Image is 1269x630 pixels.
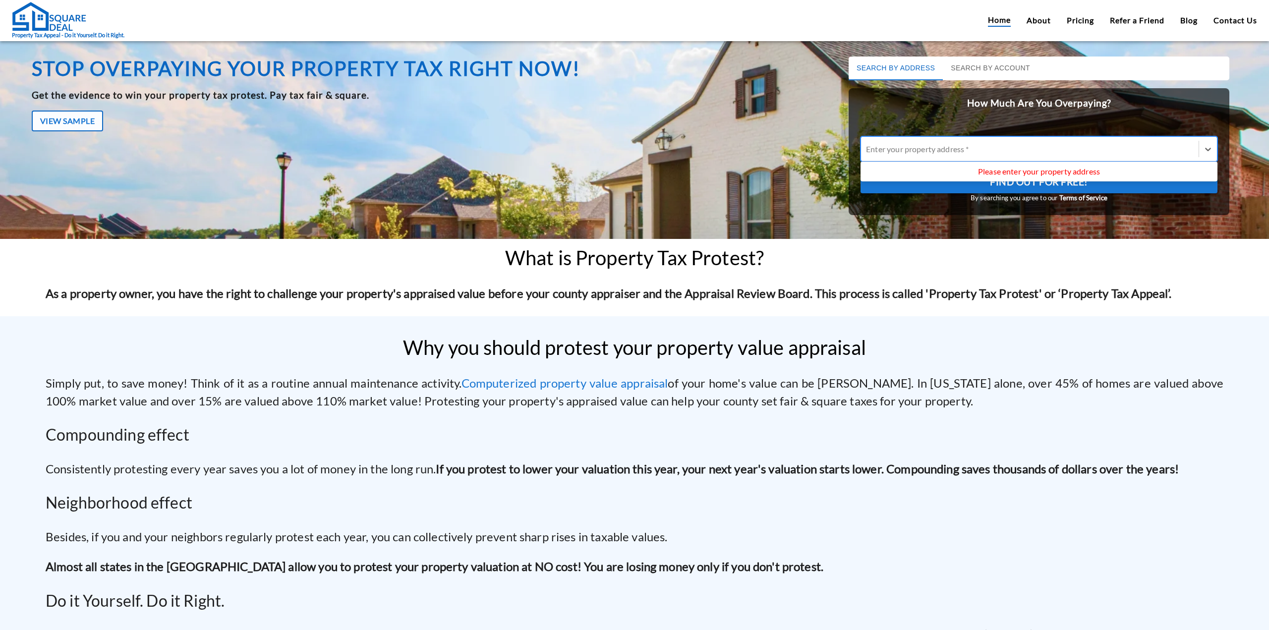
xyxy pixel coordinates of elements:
[163,5,186,29] div: Minimize live chat window
[46,460,1223,478] p: Consistently protesting every year saves you a lot of money in the long run.
[943,57,1038,80] button: Search by Account
[990,173,1088,190] span: Find Out For Free!
[505,249,764,267] h2: What is Property Tax Protest?
[1067,14,1094,26] a: Pricing
[21,125,173,225] span: We are offline. Please leave us a message.
[32,89,369,101] b: Get the evidence to win your property tax protest. Pay tax fair & square.
[1213,14,1257,26] a: Contact Us
[46,589,1223,613] h2: Do it Yourself. Do it Right.
[861,193,1217,203] small: By searching you agree to our
[17,59,42,65] img: logo_Zg8I0qSkbAqR2WFHt3p6CTuqpyXMFPubPcD2OT02zFN43Cy9FUNNG3NEPhM_Q1qe_.png
[12,1,124,40] a: Property Tax Appeal - Do it Yourself. Do it Right.
[145,305,180,319] em: Submit
[52,56,167,68] div: Leave a message
[1027,14,1051,26] a: About
[436,461,1179,476] strong: If you protest to lower your valuation this year, your next year's valuation starts lower. Compou...
[68,260,75,266] img: salesiqlogo_leal7QplfZFryJ6FIlVepeu7OftD7mt8q6exU6-34PB8prfIgodN67KcxXM9Y7JQ_.png
[32,57,730,80] h1: Stop overpaying your property tax right now!
[46,374,1223,410] p: Simply put, to save money! Think of it as a routine annual maintenance activity. of your home's v...
[861,164,1217,179] div: Please enter your property address
[5,271,189,305] textarea: Type your message and click 'Submit'
[46,559,823,573] b: Almost all states in the [GEOGRAPHIC_DATA] allow you to protest your property valuation at NO cos...
[1180,14,1198,26] a: Blog
[849,57,1229,80] div: basic tabs example
[988,14,1011,27] a: Home
[46,491,1223,515] h2: Neighborhood effect
[12,1,86,31] img: Square Deal
[861,170,1217,193] button: Find Out For Free!
[849,88,1229,118] h2: How Much Are You Overpaying?
[849,57,943,80] button: Search by Address
[32,111,103,131] button: View Sample
[46,528,1223,546] p: Besides, if you and your neighbors regularly protest each year, you can collectively prevent shar...
[46,286,1172,300] strong: As a property owner, you have the right to challenge your property's appraised value before your ...
[46,423,1223,447] h2: Compounding effect
[403,339,866,356] h2: Why you should protest your property value appraisal
[1110,14,1164,26] a: Refer a Friend
[78,260,126,267] em: Driven by SalesIQ
[1059,194,1107,202] a: Terms of Service
[461,376,668,390] a: Computerized property value appraisal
